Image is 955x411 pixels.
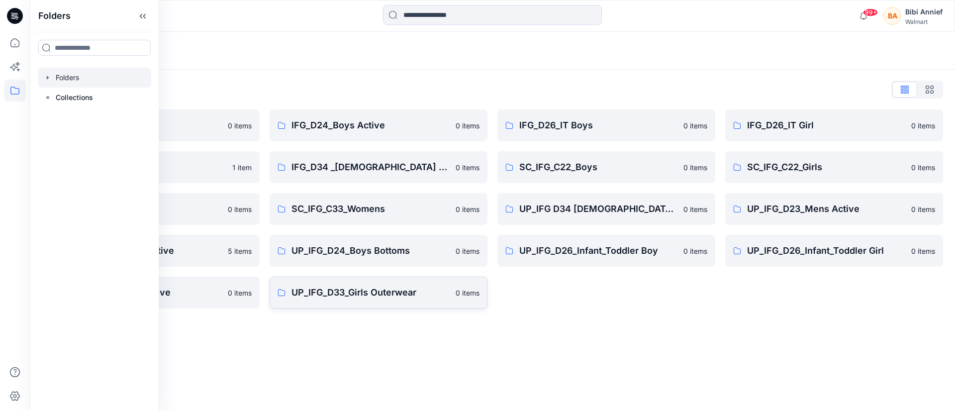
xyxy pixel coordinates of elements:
[228,246,252,256] p: 5 items
[232,162,252,173] p: 1 item
[747,118,905,132] p: IFG_D26_IT Girl
[291,286,450,300] p: UP_IFG_D33_Girls Outerwear
[228,204,252,214] p: 0 items
[519,244,677,258] p: UP_IFG_D26_Infant_Toddler Boy
[497,193,715,225] a: UP_IFG D34 [DEMOGRAPHIC_DATA] Active0 items
[683,120,707,131] p: 0 items
[228,288,252,298] p: 0 items
[519,202,677,216] p: UP_IFG D34 [DEMOGRAPHIC_DATA] Active
[228,120,252,131] p: 0 items
[456,246,479,256] p: 0 items
[911,120,935,131] p: 0 items
[747,160,905,174] p: SC_IFG_C22_Girls
[683,246,707,256] p: 0 items
[905,6,943,18] div: Bibi Annief
[911,162,935,173] p: 0 items
[911,204,935,214] p: 0 items
[270,193,487,225] a: SC_IFG_C33_Womens0 items
[291,118,450,132] p: IFG_D24_Boys Active
[456,204,479,214] p: 0 items
[725,151,943,183] a: SC_IFG_C22_Girls0 items
[747,244,905,258] p: UP_IFG_D26_Infant_Toddler Girl
[456,288,479,298] p: 0 items
[747,202,905,216] p: UP_IFG_D23_Mens Active
[456,162,479,173] p: 0 items
[497,151,715,183] a: SC_IFG_C22_Boys0 items
[725,193,943,225] a: UP_IFG_D23_Mens Active0 items
[270,109,487,141] a: IFG_D24_Boys Active0 items
[270,235,487,267] a: UP_IFG_D24_Boys Bottoms0 items
[725,235,943,267] a: UP_IFG_D26_Infant_Toddler Girl0 items
[863,8,878,16] span: 99+
[456,120,479,131] p: 0 items
[291,244,450,258] p: UP_IFG_D24_Boys Bottoms
[911,246,935,256] p: 0 items
[497,235,715,267] a: UP_IFG_D26_Infant_Toddler Boy0 items
[519,160,677,174] p: SC_IFG_C22_Boys
[270,277,487,308] a: UP_IFG_D33_Girls Outerwear0 items
[270,151,487,183] a: IFG_D34 _[DEMOGRAPHIC_DATA] Active0 items
[519,118,677,132] p: IFG_D26_IT Boys
[56,92,93,103] p: Collections
[683,162,707,173] p: 0 items
[683,204,707,214] p: 0 items
[883,7,901,25] div: BA
[497,109,715,141] a: IFG_D26_IT Boys0 items
[291,202,450,216] p: SC_IFG_C33_Womens
[905,18,943,25] div: Walmart
[725,109,943,141] a: IFG_D26_IT Girl0 items
[291,160,450,174] p: IFG_D34 _[DEMOGRAPHIC_DATA] Active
